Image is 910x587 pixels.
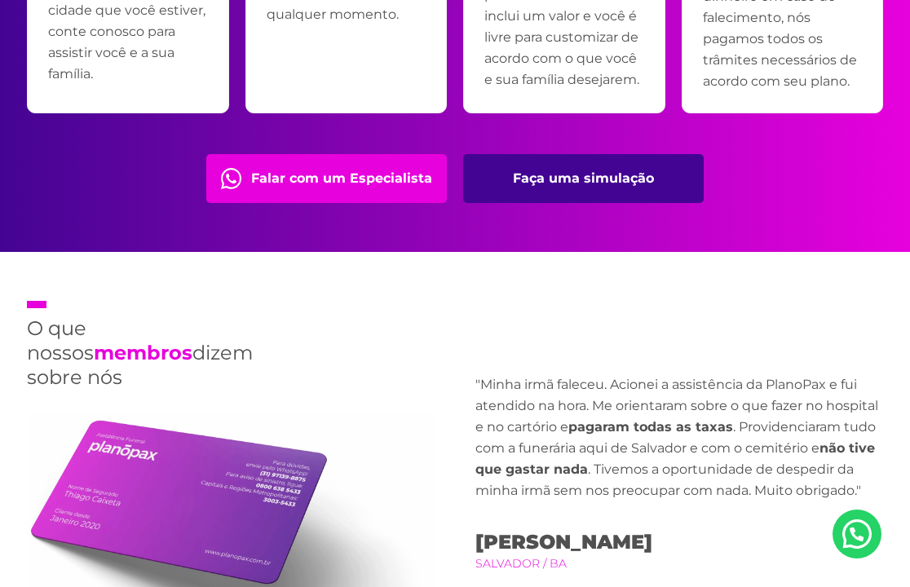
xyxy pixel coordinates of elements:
a: Nosso Whatsapp [833,510,881,558]
strong: pagaram todas as taxas [568,419,733,435]
p: "Minha irmã faleceu. Acionei a assistência da PlanoPax e fui atendido na hora. Me orientaram sobr... [475,374,883,501]
small: Salvador / BA [475,554,883,572]
span: [PERSON_NAME] [475,530,883,554]
img: fale com consultor [221,168,241,189]
h2: O que nossos dizem sobre nós [27,301,243,390]
a: Falar com um Especialista [206,154,447,203]
strong: membros [94,341,192,364]
a: Faça uma simulação [463,154,704,203]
